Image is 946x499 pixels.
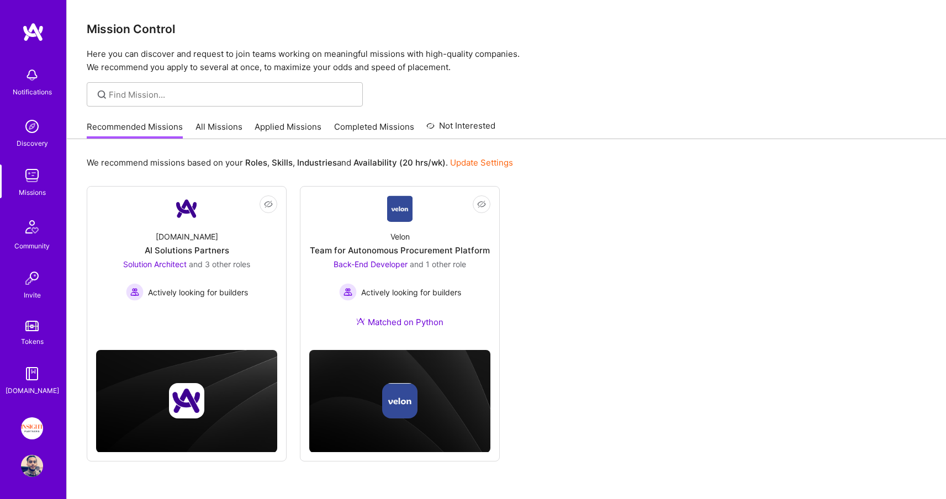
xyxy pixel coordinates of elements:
b: Skills [272,157,293,168]
div: Community [14,240,50,252]
img: cover [309,350,490,452]
div: Velon [390,231,410,242]
span: Back-End Developer [334,259,408,269]
a: All Missions [195,121,242,139]
img: cover [96,350,277,452]
div: [DOMAIN_NAME] [6,385,59,396]
div: Missions [19,187,46,198]
span: Actively looking for builders [361,286,461,298]
div: AI Solutions Partners [145,245,229,256]
a: Applied Missions [255,121,321,139]
p: Here you can discover and request to join teams working on meaningful missions with high-quality ... [87,47,926,74]
span: Solution Architect [123,259,187,269]
img: Company Logo [387,195,413,222]
i: icon EyeClosed [264,200,273,209]
div: Notifications [13,86,52,98]
img: Company logo [382,383,417,418]
p: We recommend missions based on your , , and . [87,157,513,168]
img: bell [21,64,43,86]
span: and 1 other role [410,259,466,269]
img: Company logo [169,383,204,418]
b: Roles [245,157,267,168]
b: Industries [297,157,337,168]
div: Team for Autonomous Procurement Platform [310,245,490,256]
div: Invite [24,289,41,301]
div: [DOMAIN_NAME] [156,231,218,242]
img: tokens [25,321,39,331]
a: Not Interested [426,119,495,139]
img: User Avatar [21,455,43,477]
a: Completed Missions [334,121,414,139]
img: teamwork [21,164,43,187]
div: Matched on Python [356,316,443,328]
img: discovery [21,115,43,137]
i: icon SearchGrey [96,88,108,101]
img: Actively looking for builders [126,283,144,301]
img: Community [19,214,45,240]
img: Actively looking for builders [339,283,357,301]
b: Availability (20 hrs/wk) [353,157,446,168]
i: icon EyeClosed [477,200,486,209]
a: Insight Partners: Data & AI - Sourcing [18,417,46,439]
h3: Mission Control [87,22,926,36]
a: Company Logo[DOMAIN_NAME]AI Solutions PartnersSolution Architect and 3 other rolesActively lookin... [96,195,277,319]
span: Actively looking for builders [148,286,248,298]
a: Recommended Missions [87,121,183,139]
img: Ateam Purple Icon [356,317,365,326]
img: Insight Partners: Data & AI - Sourcing [21,417,43,439]
a: Update Settings [450,157,513,168]
div: Discovery [17,137,48,149]
span: and 3 other roles [189,259,250,269]
div: Tokens [21,336,44,347]
a: Company LogoVelonTeam for Autonomous Procurement PlatformBack-End Developer and 1 other roleActiv... [309,195,490,341]
a: User Avatar [18,455,46,477]
img: logo [22,22,44,42]
input: overall type: UNKNOWN_TYPE server type: NO_SERVER_DATA heuristic type: UNKNOWN_TYPE label: Find M... [109,89,355,100]
img: Company Logo [173,195,200,222]
img: Invite [21,267,43,289]
img: guide book [21,363,43,385]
